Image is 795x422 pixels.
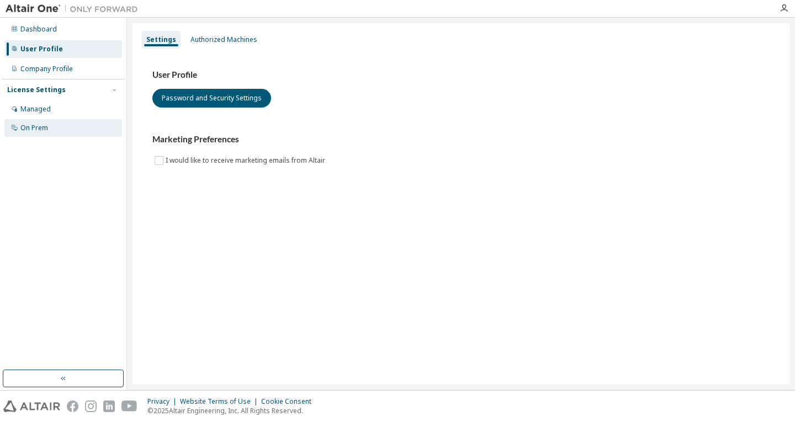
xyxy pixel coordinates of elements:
[3,400,60,412] img: altair_logo.svg
[152,134,770,145] h3: Marketing Preferences
[152,89,271,108] button: Password and Security Settings
[180,397,261,406] div: Website Terms of Use
[7,86,66,94] div: License Settings
[20,105,51,114] div: Managed
[166,154,327,167] label: I would like to receive marketing emails from Altair
[261,397,318,406] div: Cookie Consent
[6,3,144,14] img: Altair One
[147,406,318,415] p: © 2025 Altair Engineering, Inc. All Rights Reserved.
[190,35,257,44] div: Authorized Machines
[103,400,115,412] img: linkedin.svg
[20,25,57,34] div: Dashboard
[67,400,78,412] img: facebook.svg
[20,65,73,73] div: Company Profile
[146,35,176,44] div: Settings
[20,124,48,132] div: On Prem
[147,397,180,406] div: Privacy
[20,45,63,54] div: User Profile
[152,70,770,81] h3: User Profile
[121,400,137,412] img: youtube.svg
[85,400,97,412] img: instagram.svg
